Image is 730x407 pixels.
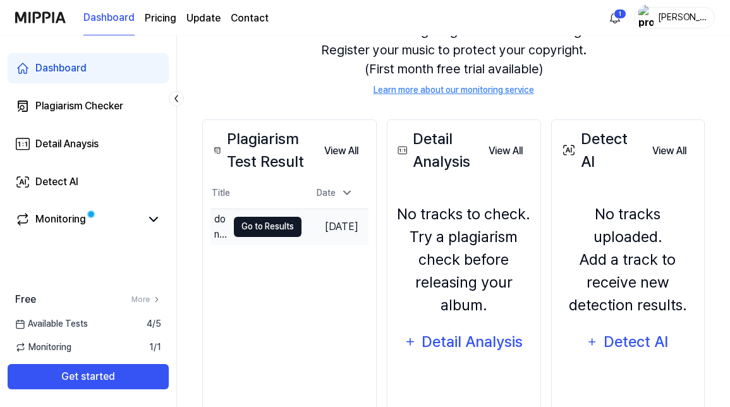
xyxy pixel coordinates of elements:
[607,10,623,25] img: 알림
[15,212,141,227] a: Monitoring
[657,10,707,24] div: [PERSON_NAME]
[210,128,314,173] div: Plagiarism Test Result
[147,317,161,331] span: 4 / 5
[8,91,169,121] a: Plagiarism Checker
[420,330,523,354] div: Detail Analysis
[8,167,169,197] a: Detect AI
[15,292,36,307] span: Free
[35,137,99,152] div: Detail Anaysis
[234,217,301,237] button: Go to Results
[149,341,161,354] span: 1 / 1
[214,212,228,242] div: don't-worry-6-B 후렴-굿
[314,138,368,164] button: View All
[8,364,169,389] button: Get started
[210,178,301,209] th: Title
[145,11,176,26] a: Pricing
[186,11,221,26] a: Update
[559,203,697,317] div: No tracks uploaded. Add a track to receive new detection results.
[602,330,670,354] div: Detect AI
[605,8,625,28] button: 알림1
[395,128,478,173] div: Detail Analysis
[634,7,715,28] button: profile[PERSON_NAME]
[131,294,161,305] a: More
[35,212,86,227] div: Monitoring
[202,6,705,112] div: There are no songs registered for monitoring. Register your music to protect your copyright. (Fir...
[35,99,123,114] div: Plagiarism Checker
[374,83,534,97] a: Learn more about our monitoring service
[395,203,533,317] div: No tracks to check. Try a plagiarism check before releasing your album.
[35,61,87,76] div: Dashboard
[642,138,697,164] button: View All
[396,327,532,357] button: Detail Analysis
[312,183,358,203] div: Date
[231,11,269,26] a: Contact
[35,174,78,190] div: Detect AI
[8,53,169,83] a: Dashboard
[8,129,169,159] a: Detail Anaysis
[15,317,88,331] span: Available Tests
[301,209,368,245] td: [DATE]
[638,5,654,30] img: profile
[83,1,135,35] a: Dashboard
[15,341,71,354] span: Monitoring
[614,9,626,19] div: 1
[559,128,643,173] div: Detect AI
[478,138,533,164] button: View All
[578,327,677,357] button: Detect AI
